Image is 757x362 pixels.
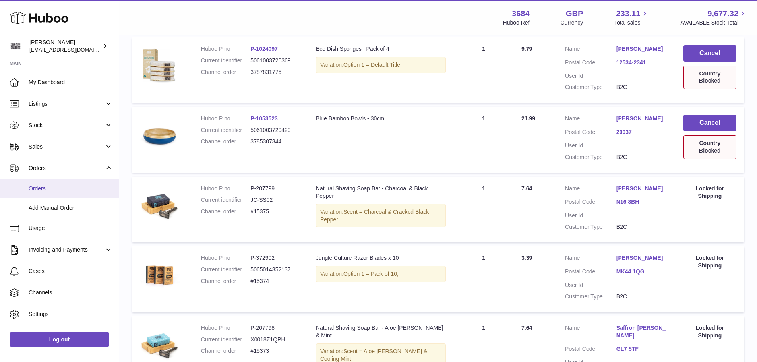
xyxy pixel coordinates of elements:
[316,115,446,122] div: Blue Bamboo Bowls - 30cm
[454,177,513,243] td: 1
[616,223,668,231] dd: B2C
[565,198,616,208] dt: Postal Code
[316,57,446,73] div: Variation:
[565,254,616,264] dt: Name
[614,19,649,27] span: Total sales
[250,68,300,76] dd: 3787831775
[250,196,300,204] dd: JC-SS02
[616,115,668,122] a: [PERSON_NAME]
[565,293,616,300] dt: Customer Type
[201,266,251,273] dt: Current identifier
[521,46,532,52] span: 9.79
[521,255,532,261] span: 3.39
[503,19,530,27] div: Huboo Ref
[316,204,446,228] div: Variation:
[29,204,113,212] span: Add Manual Order
[616,153,668,161] dd: B2C
[29,122,105,129] span: Stock
[250,46,278,52] a: P-1024097
[683,324,736,339] div: Locked for Shipping
[140,185,180,225] img: 36841753443436.jpg
[561,19,583,27] div: Currency
[565,83,616,91] dt: Customer Type
[29,310,113,318] span: Settings
[565,212,616,219] dt: User Id
[250,138,300,145] dd: 3785307344
[250,277,300,285] dd: #15374
[29,143,105,151] span: Sales
[250,324,300,332] dd: P-207798
[140,254,180,294] img: 36841753442039.jpg
[683,115,736,131] button: Cancel
[201,115,251,122] dt: Huboo P no
[29,79,113,86] span: My Dashboard
[201,185,251,192] dt: Huboo P no
[521,115,535,122] span: 21.99
[683,66,736,89] div: Country Blocked
[201,347,251,355] dt: Channel order
[140,45,180,85] img: eco-sponges-sustainable.jpg
[250,208,300,215] dd: #15375
[616,268,668,275] a: MK44 1QG
[201,126,251,134] dt: Current identifier
[616,45,668,53] a: [PERSON_NAME]
[683,45,736,62] button: Cancel
[29,246,105,254] span: Invoicing and Payments
[29,100,105,108] span: Listings
[316,266,446,282] div: Variation:
[29,267,113,275] span: Cases
[343,62,402,68] span: Option 1 = Default Title;
[201,45,251,53] dt: Huboo P no
[201,68,251,76] dt: Channel order
[316,185,446,200] div: Natural Shaving Soap Bar - Charcoal & Black Pepper
[565,128,616,138] dt: Postal Code
[616,8,640,19] span: 233.11
[250,254,300,262] dd: P-372902
[683,254,736,269] div: Locked for Shipping
[680,19,747,27] span: AVAILABLE Stock Total
[29,165,105,172] span: Orders
[201,336,251,343] dt: Current identifier
[250,57,300,64] dd: 5061003720369
[565,268,616,277] dt: Postal Code
[29,225,113,232] span: Usage
[454,107,513,173] td: 1
[201,138,251,145] dt: Channel order
[320,348,427,362] span: Scent = Aloe [PERSON_NAME] & Cooling Mint;
[616,185,668,192] a: [PERSON_NAME]
[512,8,530,19] strong: 3684
[316,254,446,262] div: Jungle Culture Razor Blades x 10
[454,246,513,312] td: 1
[140,115,180,155] img: 1753705684.jpg
[29,39,101,54] div: [PERSON_NAME]
[565,324,616,341] dt: Name
[316,45,446,53] div: Eco Dish Sponges | Pack of 4
[683,185,736,200] div: Locked for Shipping
[565,153,616,161] dt: Customer Type
[616,345,668,353] a: GL7 5TF
[250,347,300,355] dd: #15373
[250,336,300,343] dd: X0018Z1QPH
[680,8,747,27] a: 9,677.32 AVAILABLE Stock Total
[10,40,21,52] img: theinternationalventure@gmail.com
[201,254,251,262] dt: Huboo P no
[707,8,738,19] span: 9,677.32
[565,59,616,68] dt: Postal Code
[616,59,668,66] a: 12534-2341
[201,324,251,332] dt: Huboo P no
[201,57,251,64] dt: Current identifier
[201,208,251,215] dt: Channel order
[201,277,251,285] dt: Channel order
[565,223,616,231] dt: Customer Type
[29,185,113,192] span: Orders
[201,196,251,204] dt: Current identifier
[565,72,616,80] dt: User Id
[614,8,649,27] a: 233.11 Total sales
[565,185,616,194] dt: Name
[250,185,300,192] dd: P-207799
[521,325,532,331] span: 7.64
[29,289,113,296] span: Channels
[250,266,300,273] dd: 5065014352137
[29,46,117,53] span: [EMAIL_ADDRESS][DOMAIN_NAME]
[250,126,300,134] dd: 5061003720420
